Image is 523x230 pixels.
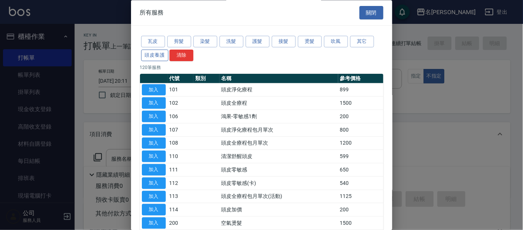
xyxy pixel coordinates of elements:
[298,36,322,48] button: 燙髮
[338,203,383,217] td: 200
[142,218,166,229] button: 加入
[167,36,191,48] button: 剪髮
[220,150,338,163] td: 清潔舒醒頭皮
[142,84,166,96] button: 加入
[142,98,166,109] button: 加入
[168,177,194,190] td: 112
[168,97,194,110] td: 102
[220,84,338,97] td: 頭皮淨化療程
[168,203,194,217] td: 114
[142,191,166,202] button: 加入
[338,163,383,177] td: 650
[142,177,166,189] button: 加入
[324,36,348,48] button: 吹風
[168,190,194,204] td: 113
[168,150,194,163] td: 110
[338,74,383,84] th: 參考價格
[168,123,194,137] td: 107
[142,138,166,149] button: 加入
[140,64,383,71] p: 120 筆服務
[193,74,220,84] th: 類別
[220,36,243,48] button: 洗髮
[220,217,338,230] td: 空氣燙髮
[142,124,166,136] button: 加入
[220,177,338,190] td: 頭皮零敏感(卡)
[220,97,338,110] td: 頭皮全療程
[220,74,338,84] th: 名稱
[168,74,194,84] th: 代號
[220,110,338,123] td: 鴻果-零敏感1劑
[169,50,193,61] button: 清除
[338,177,383,190] td: 540
[168,163,194,177] td: 111
[141,36,165,48] button: 瓦皮
[220,190,338,204] td: 頭皮全療程包月單次(活動)
[142,164,166,176] button: 加入
[338,150,383,163] td: 599
[142,151,166,163] button: 加入
[272,36,296,48] button: 接髮
[338,123,383,137] td: 800
[338,190,383,204] td: 1125
[220,203,338,217] td: 頭皮加價
[338,137,383,150] td: 1200
[220,163,338,177] td: 頭皮零敏感
[220,123,338,137] td: 頭皮淨化療程包月單次
[142,204,166,216] button: 加入
[168,110,194,123] td: 106
[338,97,383,110] td: 1500
[338,217,383,230] td: 1500
[246,36,270,48] button: 護髮
[220,137,338,150] td: 頭皮全療程包月單次
[338,110,383,123] td: 200
[338,84,383,97] td: 899
[350,36,374,48] button: 其它
[168,217,194,230] td: 200
[359,6,383,20] button: 關閉
[141,50,169,61] button: 頭皮養護
[142,111,166,123] button: 加入
[168,137,194,150] td: 108
[193,36,217,48] button: 染髮
[140,9,164,16] span: 所有服務
[168,84,194,97] td: 101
